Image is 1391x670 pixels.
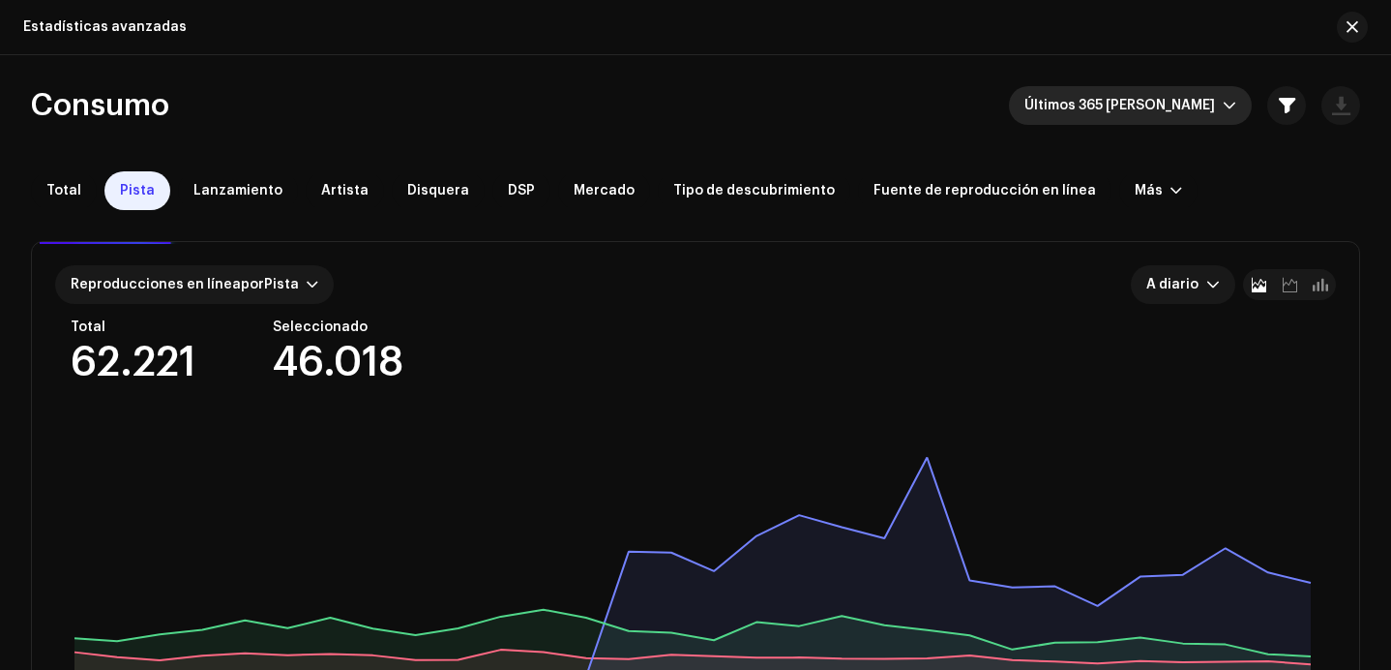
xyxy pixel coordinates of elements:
span: Tipo de descubrimiento [673,183,835,198]
span: Mercado [574,183,635,198]
span: Artista [321,183,369,198]
span: Últimos 365 días [1024,86,1223,125]
div: Seleccionado [273,320,403,335]
span: Fuente de reproducción en línea [873,183,1096,198]
span: Disquera [407,183,469,198]
span: DSP [508,183,535,198]
div: dropdown trigger [1223,86,1236,125]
